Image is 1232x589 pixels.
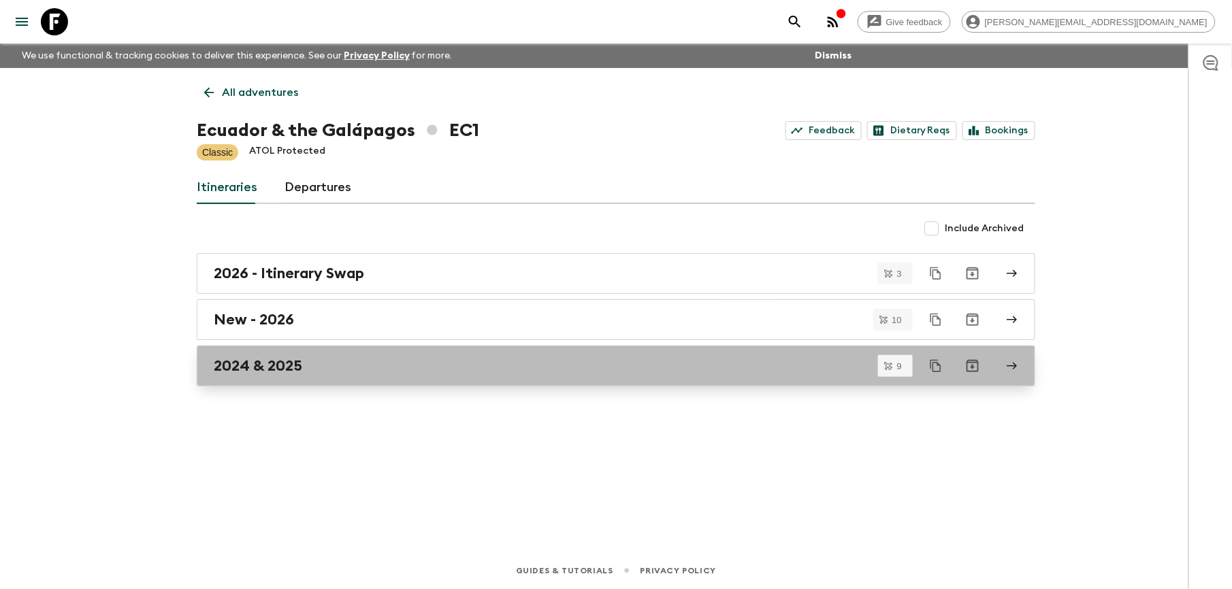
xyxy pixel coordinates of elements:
[249,144,325,161] p: ATOL Protected
[867,121,957,140] a: Dietary Reqs
[959,352,986,380] button: Archive
[962,121,1035,140] a: Bookings
[858,11,951,33] a: Give feedback
[214,311,294,329] h2: New - 2026
[962,11,1216,33] div: [PERSON_NAME][EMAIL_ADDRESS][DOMAIN_NAME]
[977,17,1215,27] span: [PERSON_NAME][EMAIL_ADDRESS][DOMAIN_NAME]
[959,306,986,333] button: Archive
[197,299,1035,340] a: New - 2026
[811,46,855,65] button: Dismiss
[889,362,910,371] span: 9
[945,222,1024,235] span: Include Archived
[197,346,1035,386] a: 2024 & 2025
[197,117,479,144] h1: Ecuador & the Galápagos EC1
[781,8,809,35] button: search adventures
[222,84,298,101] p: All adventures
[197,171,257,204] a: Itineraries
[285,171,351,204] a: Departures
[924,261,948,286] button: Duplicate
[214,357,302,375] h2: 2024 & 2025
[641,563,716,578] a: Privacy Policy
[197,253,1035,294] a: 2026 - Itinerary Swap
[197,79,306,106] a: All adventures
[344,51,410,61] a: Privacy Policy
[202,146,233,159] p: Classic
[214,265,364,282] h2: 2026 - Itinerary Swap
[889,269,910,278] span: 3
[924,354,948,378] button: Duplicate
[959,260,986,287] button: Archive
[516,563,613,578] a: Guides & Tutorials
[884,316,910,324] span: 10
[879,17,950,27] span: Give feedback
[924,307,948,332] button: Duplicate
[785,121,862,140] a: Feedback
[8,8,35,35] button: menu
[16,44,458,68] p: We use functional & tracking cookies to deliver this experience. See our for more.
